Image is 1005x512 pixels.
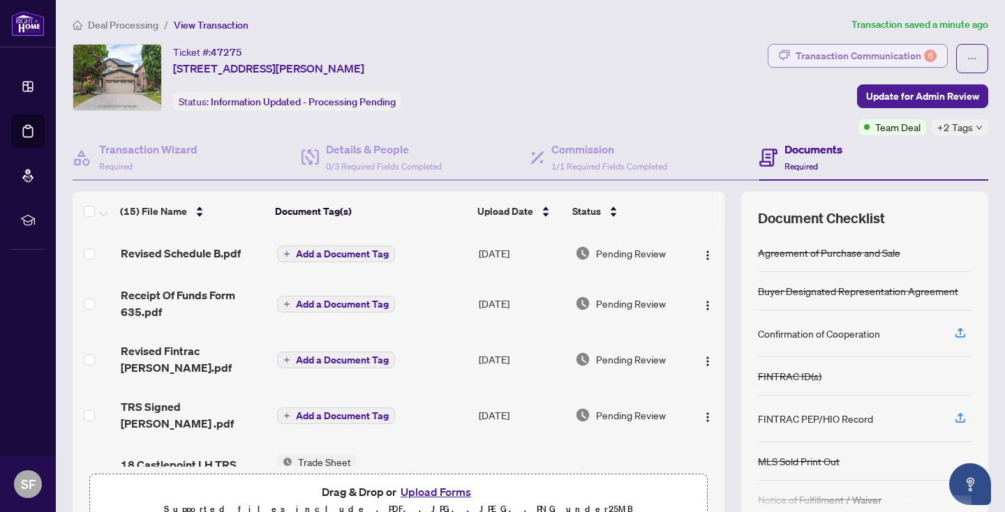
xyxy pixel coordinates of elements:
span: Required [99,161,133,172]
span: Pending Review [596,465,666,481]
td: [DATE] [473,443,569,503]
div: Confirmation of Cooperation [758,326,880,341]
button: Upload Forms [396,483,475,501]
span: Add a Document Tag [296,299,389,309]
span: Deal Processing [88,19,158,31]
span: 0/3 Required Fields Completed [326,161,442,172]
span: 47275 [211,46,242,59]
th: (15) File Name [114,192,269,231]
button: Add a Document Tag [277,245,395,263]
img: Logo [702,356,713,367]
div: Ticket #: [173,44,242,60]
span: Information Updated - Processing Pending [211,96,396,108]
span: ellipsis [967,54,977,63]
img: Status Icon [277,454,292,469]
td: [DATE] [473,331,569,387]
button: Logo [697,242,719,264]
span: 1/1 Required Fields Completed [551,161,667,172]
span: (15) File Name [120,204,187,219]
button: Logo [697,462,719,484]
span: Pending Review [596,246,666,261]
button: Add a Document Tag [277,352,395,368]
div: Transaction Communication [796,45,937,67]
span: Document Checklist [758,209,885,228]
button: Open asap [949,463,991,505]
h4: Commission [551,141,667,158]
span: SF [21,474,36,494]
th: Document Tag(s) [269,192,472,231]
div: Agreement of Purchase and Sale [758,245,900,260]
h4: Details & People [326,141,442,158]
img: Logo [702,300,713,311]
th: Status [567,192,686,231]
span: plus [283,301,290,308]
span: [STREET_ADDRESS][PERSON_NAME] [173,60,364,77]
span: home [73,20,82,30]
button: Status IconTrade Sheet [277,454,357,492]
span: Pending Review [596,296,666,311]
span: Add a Document Tag [296,355,389,365]
button: Add a Document Tag [277,351,395,369]
span: Team Deal [875,119,921,135]
span: TRS Signed [PERSON_NAME] .pdf [121,398,266,432]
span: 18 Castlepoint LH TRS signed.pdf [121,456,266,490]
span: View Transaction [174,19,248,31]
button: Update for Admin Review [857,84,988,108]
button: Transaction Communication6 [768,44,948,68]
button: Add a Document Tag [277,295,395,313]
img: logo [11,10,45,36]
img: IMG-N12319288_1.jpg [73,45,161,110]
span: plus [283,412,290,419]
h4: Transaction Wizard [99,141,198,158]
img: Logo [702,250,713,261]
span: Receipt Of Funds Form 635.pdf [121,287,266,320]
div: FINTRAC PEP/HIO Record [758,411,873,426]
div: MLS Sold Print Out [758,453,840,469]
img: Document Status [575,296,590,311]
button: Logo [697,292,719,315]
span: down [976,124,983,131]
button: Logo [697,348,719,370]
span: Revised Schedule B.pdf [121,245,241,262]
span: +2 Tags [937,119,973,135]
div: Notice of Fulfillment / Waiver [758,492,881,507]
img: Logo [702,412,713,423]
span: Trade Sheet [292,454,357,469]
span: Pending Review [596,407,666,423]
button: Add a Document Tag [277,246,395,262]
span: plus [283,250,290,257]
img: Document Status [575,352,590,367]
button: Logo [697,404,719,426]
span: Required [784,161,818,172]
td: [DATE] [473,276,569,331]
span: Add a Document Tag [296,249,389,259]
h4: Documents [784,141,842,158]
span: plus [283,356,290,363]
span: Status [572,204,601,219]
div: FINTRAC ID(s) [758,368,821,384]
li: / [164,17,168,33]
td: [DATE] [473,387,569,443]
button: Add a Document Tag [277,407,395,425]
span: Drag & Drop or [322,483,475,501]
span: Update for Admin Review [866,85,979,107]
img: Document Status [575,465,590,481]
div: Buyer Designated Representation Agreement [758,283,958,299]
span: Revised Fintrac [PERSON_NAME].pdf [121,342,266,376]
div: 6 [924,50,937,62]
button: Add a Document Tag [277,407,395,424]
span: Pending Review [596,352,666,367]
button: Add a Document Tag [277,296,395,313]
img: Document Status [575,407,590,423]
span: Upload Date [477,204,533,219]
th: Upload Date [472,192,567,231]
div: Status: [173,92,401,111]
article: Transaction saved a minute ago [851,17,988,33]
img: Document Status [575,246,590,261]
span: Add a Document Tag [296,411,389,421]
td: [DATE] [473,231,569,276]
